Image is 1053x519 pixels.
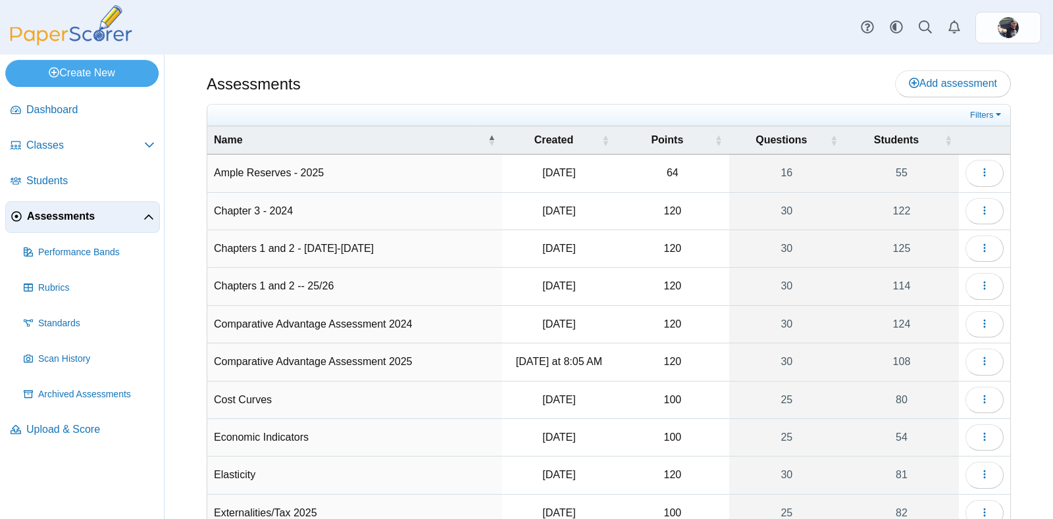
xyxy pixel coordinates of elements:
td: Chapter 3 - 2024 [207,193,502,230]
a: 30 [729,457,844,493]
td: 120 [616,457,729,494]
span: Students [851,133,942,147]
span: Name : Activate to invert sorting [488,134,496,147]
a: 54 [844,419,959,456]
time: Sep 10, 2025 at 12:55 PM [542,280,575,291]
a: Standards [18,308,160,339]
td: 100 [616,382,729,419]
td: Ample Reserves - 2025 [207,155,502,192]
a: Students [5,166,160,197]
span: Archived Assessments [38,388,155,401]
span: Upload & Score [26,422,155,437]
img: PaperScorer [5,5,137,45]
td: 120 [616,306,729,343]
a: Rubrics [18,272,160,304]
a: Dashboard [5,95,160,126]
h1: Assessments [207,73,301,95]
td: 100 [616,419,729,457]
td: 120 [616,343,729,381]
span: Dashboard [26,103,155,117]
a: 30 [729,306,844,343]
time: Jan 29, 2025 at 3:15 PM [542,167,575,178]
td: Comparative Advantage Assessment 2024 [207,306,502,343]
td: Economic Indicators [207,419,502,457]
span: Points : Activate to sort [715,134,723,147]
span: Questions : Activate to sort [830,134,838,147]
td: 120 [616,268,729,305]
time: Apr 8, 2025 at 10:01 AM [542,507,575,518]
a: Add assessment [895,70,1011,97]
a: Create New [5,60,159,86]
a: 30 [729,268,844,305]
span: Assessments [27,209,143,224]
a: Performance Bands [18,237,160,268]
a: 125 [844,230,959,267]
span: Questions [736,133,827,147]
time: Sep 16, 2024 at 2:51 PM [542,243,575,254]
time: Oct 21, 2024 at 3:15 PM [542,205,575,216]
span: Name [214,133,485,147]
a: 16 [729,155,844,191]
a: 124 [844,306,959,343]
td: Cost Curves [207,382,502,419]
a: 122 [844,193,959,230]
time: Sep 30, 2025 at 8:05 AM [516,356,602,367]
a: 114 [844,268,959,305]
td: Comparative Advantage Assessment 2025 [207,343,502,381]
img: ps.UbxoEbGB7O8jyuZL [998,17,1019,38]
a: 80 [844,382,959,418]
a: Filters [967,109,1007,122]
time: Nov 14, 2024 at 12:51 PM [542,469,575,480]
td: 64 [616,155,729,192]
a: Upload & Score [5,414,160,446]
span: Students : Activate to sort [944,134,952,147]
span: Standards [38,317,155,330]
a: Assessments [5,201,160,233]
a: ps.UbxoEbGB7O8jyuZL [975,12,1041,43]
span: Created : Activate to sort [602,134,609,147]
td: Chapters 1 and 2 -- 25/26 [207,268,502,305]
td: Elasticity [207,457,502,494]
a: Classes [5,130,160,162]
td: 120 [616,193,729,230]
span: Points [623,133,712,147]
span: Classes [26,138,144,153]
span: Performance Bands [38,246,155,259]
a: 55 [844,155,959,191]
a: Alerts [940,13,969,42]
td: Chapters 1 and 2 - [DATE]-[DATE] [207,230,502,268]
span: Scan History [38,353,155,366]
time: Dec 11, 2024 at 1:14 PM [542,394,575,405]
time: Nov 14, 2024 at 12:17 PM [542,432,575,443]
a: 108 [844,343,959,380]
a: 30 [729,230,844,267]
span: Created [509,133,599,147]
a: Archived Assessments [18,379,160,410]
a: 25 [729,382,844,418]
span: Students [26,174,155,188]
td: 120 [616,230,729,268]
a: 30 [729,343,844,380]
span: Rubrics [38,282,155,295]
time: Oct 1, 2024 at 7:50 AM [542,318,575,330]
a: 81 [844,457,959,493]
span: Add assessment [909,78,997,89]
a: 25 [729,419,844,456]
span: Max Newill [998,17,1019,38]
a: Scan History [18,343,160,375]
a: 30 [729,193,844,230]
a: PaperScorer [5,36,137,47]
